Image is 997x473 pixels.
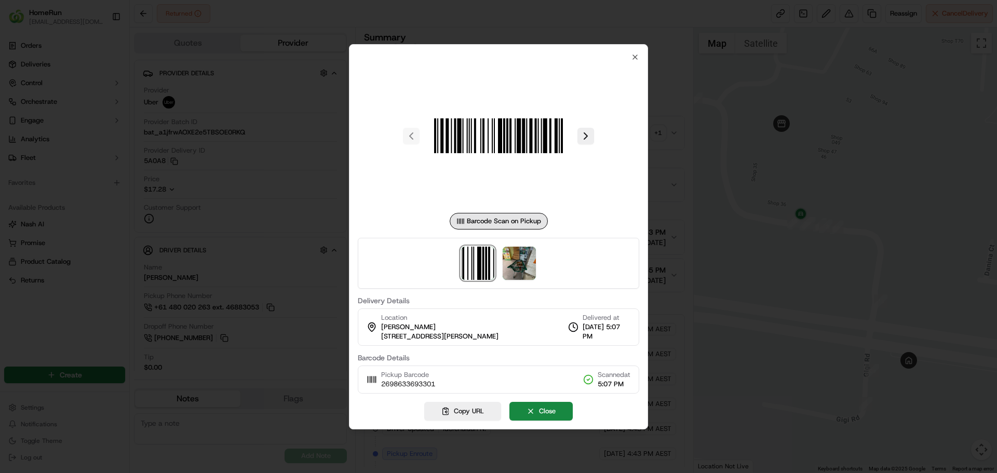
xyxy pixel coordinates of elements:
[358,354,639,361] label: Barcode Details
[424,402,501,421] button: Copy URL
[598,370,630,380] span: Scanned at
[583,313,630,322] span: Delivered at
[509,402,573,421] button: Close
[381,313,407,322] span: Location
[381,370,435,380] span: Pickup Barcode
[381,332,498,341] span: [STREET_ADDRESS][PERSON_NAME]
[461,247,494,280] img: barcode_scan_on_pickup image
[583,322,630,341] span: [DATE] 5:07 PM
[598,380,630,389] span: 5:07 PM
[358,297,639,304] label: Delivery Details
[381,380,435,389] span: 2698633693301
[450,213,548,229] div: Barcode Scan on Pickup
[503,247,536,280] img: photo_proof_of_delivery image
[381,322,436,332] span: [PERSON_NAME]
[424,61,573,211] img: barcode_scan_on_pickup image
